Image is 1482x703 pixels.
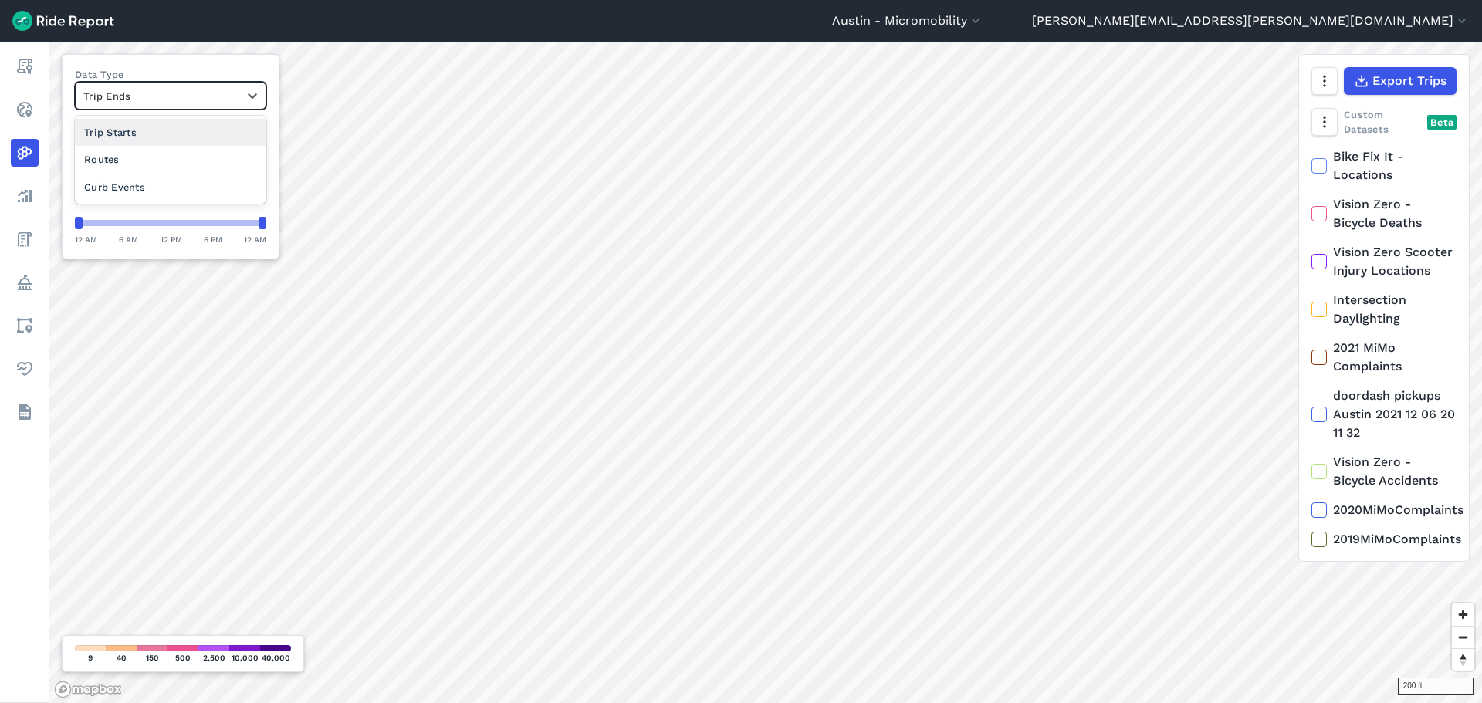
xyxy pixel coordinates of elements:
button: [PERSON_NAME][EMAIL_ADDRESS][PERSON_NAME][DOMAIN_NAME] [1032,12,1470,30]
div: Trip Starts [75,119,266,146]
div: 6 PM [204,232,222,246]
img: Ride Report [12,11,114,31]
label: Bike Fix It - Locations [1311,147,1457,184]
a: Datasets [11,398,39,426]
label: Vision Zero - Bicycle Deaths [1311,195,1457,232]
a: Analyze [11,182,39,210]
div: 12 PM [161,232,182,246]
div: 12 AM [75,232,97,246]
canvas: Map [49,42,1482,703]
a: Mapbox logo [54,681,122,698]
a: Policy [11,269,39,296]
div: 6 AM [119,232,138,246]
label: 2019MiMoComplaints [1311,530,1457,549]
button: Zoom in [1452,603,1474,626]
div: Routes [75,146,266,173]
button: Reset bearing to north [1452,648,1474,671]
label: Vision Zero Scooter Injury Locations [1311,243,1457,280]
a: Fees [11,225,39,253]
div: Custom Datasets [1311,107,1457,137]
button: Zoom out [1452,626,1474,648]
label: 2021 MiMo Complaints [1311,339,1457,376]
a: Health [11,355,39,383]
button: Austin - Micromobility [832,12,983,30]
div: Curb Events [75,174,266,201]
a: Report [11,52,39,80]
div: Beta [1427,115,1457,130]
div: 12 AM [244,232,266,246]
span: Export Trips [1372,72,1446,90]
label: Data Type [75,67,266,82]
label: Intersection Daylighting [1311,291,1457,328]
div: 200 ft [1398,678,1474,695]
label: Vision Zero - Bicycle Accidents [1311,453,1457,490]
button: Export Trips [1344,67,1457,95]
a: Realtime [11,96,39,123]
a: Heatmaps [11,139,39,167]
a: Areas [11,312,39,340]
label: 2020MiMoComplaints [1311,501,1457,519]
label: doordash pickups Austin 2021 12 06 20 11 32 [1311,387,1457,442]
